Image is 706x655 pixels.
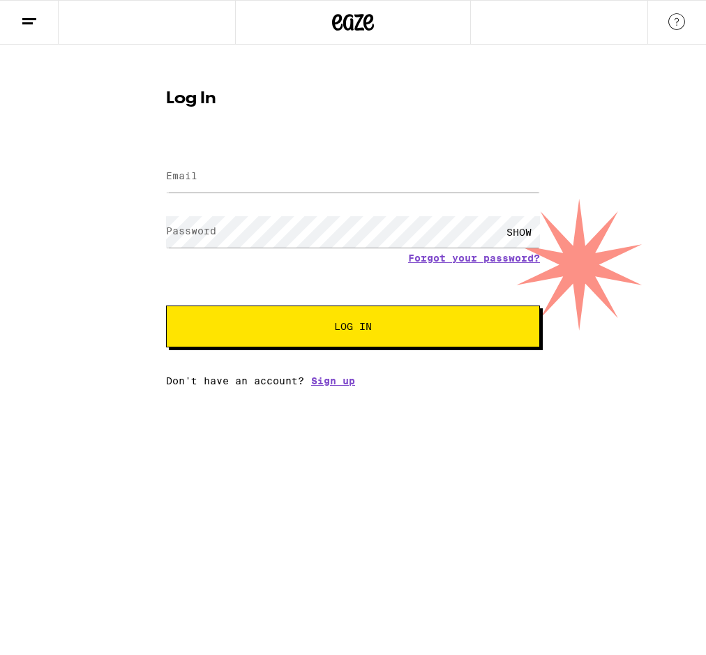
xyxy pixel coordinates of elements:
[498,216,540,248] div: SHOW
[166,375,540,386] div: Don't have an account?
[166,161,540,193] input: Email
[166,225,216,236] label: Password
[166,306,540,347] button: Log In
[408,253,540,264] a: Forgot your password?
[334,322,372,331] span: Log In
[311,375,355,386] a: Sign up
[166,91,540,107] h1: Log In
[166,170,197,181] label: Email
